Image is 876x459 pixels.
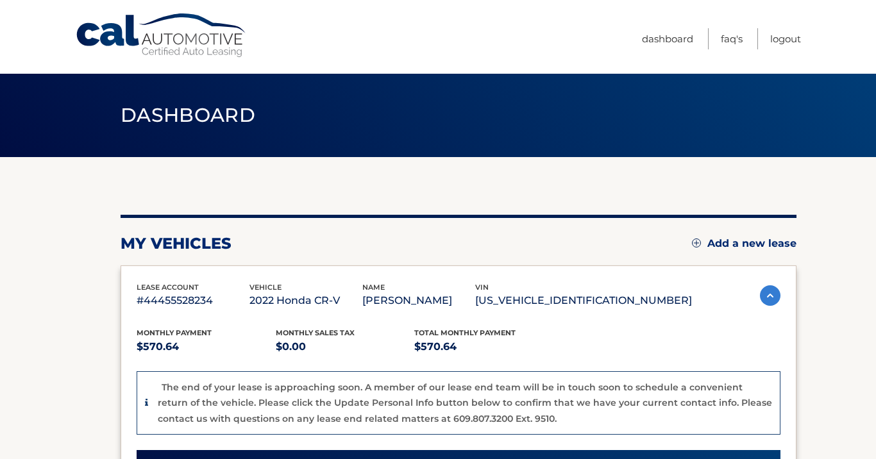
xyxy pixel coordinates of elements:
[121,103,255,127] span: Dashboard
[137,283,199,292] span: lease account
[249,292,362,310] p: 2022 Honda CR-V
[414,338,553,356] p: $570.64
[362,283,385,292] span: name
[137,328,212,337] span: Monthly Payment
[475,292,692,310] p: [US_VEHICLE_IDENTIFICATION_NUMBER]
[414,328,516,337] span: Total Monthly Payment
[692,238,701,247] img: add.svg
[276,328,355,337] span: Monthly sales Tax
[642,28,693,49] a: Dashboard
[362,292,475,310] p: [PERSON_NAME]
[475,283,489,292] span: vin
[249,283,282,292] span: vehicle
[760,285,780,306] img: accordion-active.svg
[770,28,801,49] a: Logout
[121,234,232,253] h2: my vehicles
[137,292,249,310] p: #44455528234
[137,338,276,356] p: $570.64
[158,381,772,424] p: The end of your lease is approaching soon. A member of our lease end team will be in touch soon t...
[276,338,415,356] p: $0.00
[692,237,796,250] a: Add a new lease
[75,13,248,58] a: Cal Automotive
[721,28,743,49] a: FAQ's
